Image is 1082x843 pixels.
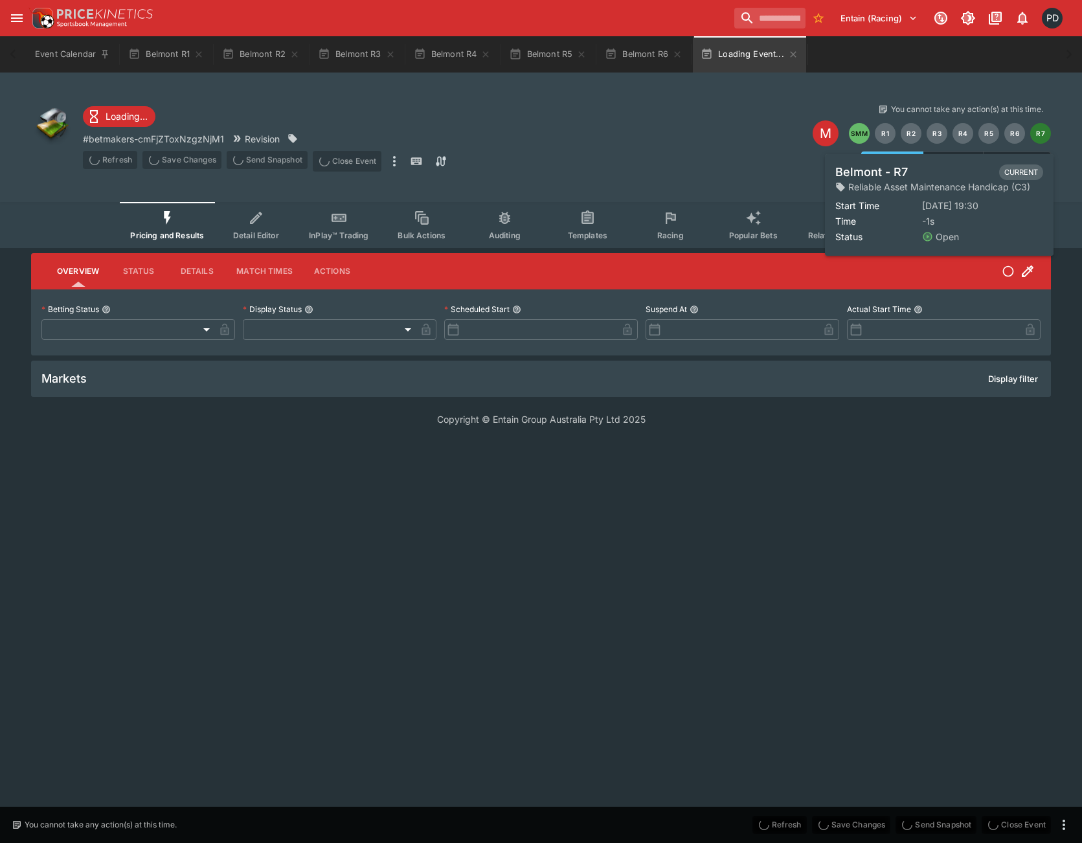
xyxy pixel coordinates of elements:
button: No Bookmarks [808,8,829,28]
h5: Markets [41,371,87,386]
p: Overtype [883,155,918,168]
span: Bulk Actions [398,230,445,240]
div: Edit Meeting [813,120,839,146]
button: Connected to PK [929,6,952,30]
button: Select Tenant [833,8,925,28]
p: Revision [245,132,280,146]
span: System Controls [888,230,951,240]
button: Event Calendar [27,36,118,73]
div: Paul Dicioccio [1042,8,1063,28]
button: Toggle light/dark mode [956,6,980,30]
button: R6 [1004,123,1025,144]
button: Belmont R5 [501,36,594,73]
p: Display Status [243,304,302,315]
span: Templates [568,230,607,240]
button: R1 [875,123,896,144]
button: Loading Event... [693,36,806,73]
button: more [1056,817,1072,833]
button: Belmont R4 [406,36,499,73]
img: Sportsbook Management [57,21,127,27]
img: PriceKinetics Logo [28,5,54,31]
span: InPlay™ Trading [309,230,368,240]
div: Start From [861,152,1051,172]
button: Overview [47,256,109,287]
button: Details [168,256,226,287]
button: SMM [849,123,870,144]
nav: pagination navigation [849,123,1051,144]
p: You cannot take any action(s) at this time. [25,819,177,831]
button: R4 [952,123,973,144]
button: Belmont R6 [597,36,690,73]
button: Match Times [226,256,303,287]
button: Paul Dicioccio [1038,4,1066,32]
button: open drawer [5,6,28,30]
button: R3 [927,123,947,144]
img: PriceKinetics [57,9,153,19]
button: Status [109,256,168,287]
p: Actual Start Time [847,304,911,315]
button: R5 [978,123,999,144]
button: Belmont R3 [310,36,403,73]
button: Display filter [980,368,1046,389]
span: Auditing [489,230,521,240]
span: Popular Bets [729,230,778,240]
button: Belmont R1 [120,36,212,73]
button: R2 [901,123,921,144]
button: Documentation [984,6,1007,30]
button: Belmont R2 [214,36,308,73]
span: Pricing and Results [130,230,204,240]
p: Suspend At [646,304,687,315]
input: search [734,8,806,28]
button: Notifications [1011,6,1034,30]
p: Loading... [106,109,148,123]
button: Actions [303,256,361,287]
p: Override [944,155,977,168]
p: Scheduled Start [444,304,510,315]
span: Racing [657,230,684,240]
p: Auto-Save [1004,155,1045,168]
p: Betting Status [41,304,99,315]
img: other.png [31,104,73,145]
p: Copy To Clipboard [83,132,224,146]
span: Related Events [808,230,864,240]
button: more [387,151,402,172]
span: Detail Editor [233,230,279,240]
button: R7 [1030,123,1051,144]
p: You cannot take any action(s) at this time. [891,104,1043,115]
div: Event type filters [120,202,962,248]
